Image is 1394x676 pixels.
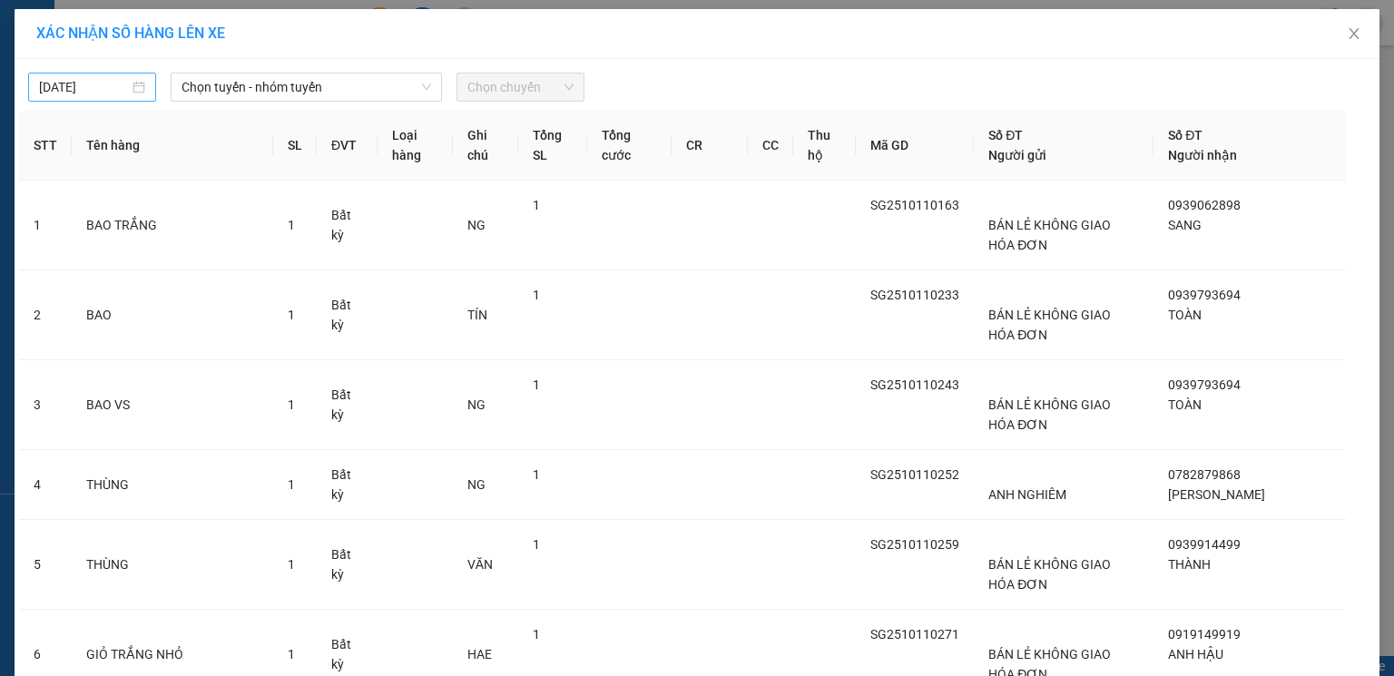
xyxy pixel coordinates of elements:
[317,520,378,610] td: Bất kỳ
[19,520,72,610] td: 5
[288,397,295,412] span: 1
[518,111,587,181] th: Tổng SL
[1168,308,1202,322] span: TOÀN
[793,111,856,181] th: Thu hộ
[870,288,959,302] span: SG2510110233
[15,59,161,103] div: BÁN LẺ KHÔNG GIAO HÓA ĐƠN
[1347,26,1361,41] span: close
[15,17,44,36] span: Gửi:
[288,557,295,572] span: 1
[72,181,273,270] td: BAO TRẮNG
[1168,557,1211,572] span: THÀNH
[317,360,378,450] td: Bất kỳ
[317,450,378,520] td: Bất kỳ
[856,111,974,181] th: Mã GD
[173,81,300,106] div: 0903411480
[467,647,492,661] span: HAE
[587,111,672,181] th: Tổng cước
[1168,148,1237,162] span: Người nhận
[533,627,540,642] span: 1
[1329,9,1379,60] button: Close
[19,270,72,360] td: 2
[288,308,295,322] span: 1
[467,557,493,572] span: VĂN
[317,181,378,270] td: Bất kỳ
[988,148,1046,162] span: Người gửi
[1168,377,1241,392] span: 0939793694
[467,308,487,322] span: TÍN
[467,218,486,232] span: NG
[1168,647,1223,661] span: ANH HẬU
[1168,467,1241,482] span: 0782879868
[173,17,217,36] span: Nhận:
[1168,487,1265,502] span: [PERSON_NAME]
[19,111,72,181] th: STT
[72,520,273,610] td: THÙNG
[1168,218,1202,232] span: SANG
[748,111,793,181] th: CC
[173,59,300,81] div: NHIÊN
[317,111,378,181] th: ĐVT
[988,308,1111,342] span: BÁN LẺ KHÔNG GIAO HÓA ĐƠN
[36,24,225,42] span: XÁC NHẬN SỐ HÀNG LÊN XE
[467,73,574,101] span: Chọn chuyến
[15,15,161,59] div: TP. [PERSON_NAME]
[1168,288,1241,302] span: 0939793694
[317,270,378,360] td: Bất kỳ
[533,198,540,212] span: 1
[988,487,1066,502] span: ANH NGHIÊM
[19,360,72,450] td: 3
[171,117,237,136] span: Chưa thu
[1168,537,1241,552] span: 0939914499
[182,73,431,101] span: Chọn tuyến - nhóm tuyến
[72,360,273,450] td: BAO VS
[988,397,1111,432] span: BÁN LẺ KHÔNG GIAO HÓA ĐƠN
[1168,627,1241,642] span: 0919149919
[378,111,453,181] th: Loại hàng
[72,450,273,520] td: THÙNG
[988,218,1111,252] span: BÁN LẺ KHÔNG GIAO HÓA ĐƠN
[533,537,540,552] span: 1
[870,627,959,642] span: SG2510110271
[173,15,300,59] div: Vĩnh Long
[19,181,72,270] td: 1
[421,82,432,93] span: down
[39,77,129,97] input: 12/10/2025
[288,477,295,492] span: 1
[1168,198,1241,212] span: 0939062898
[72,111,273,181] th: Tên hàng
[467,397,486,412] span: NG
[453,111,518,181] th: Ghi chú
[672,111,748,181] th: CR
[533,377,540,392] span: 1
[288,647,295,661] span: 1
[870,198,959,212] span: SG2510110163
[273,111,317,181] th: SL
[467,477,486,492] span: NG
[1168,128,1203,142] span: Số ĐT
[1168,397,1202,412] span: TOÀN
[870,537,959,552] span: SG2510110259
[533,467,540,482] span: 1
[533,288,540,302] span: 1
[988,557,1111,592] span: BÁN LẺ KHÔNG GIAO HÓA ĐƠN
[870,467,959,482] span: SG2510110252
[72,270,273,360] td: BAO
[870,377,959,392] span: SG2510110243
[288,218,295,232] span: 1
[19,450,72,520] td: 4
[988,128,1023,142] span: Số ĐT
